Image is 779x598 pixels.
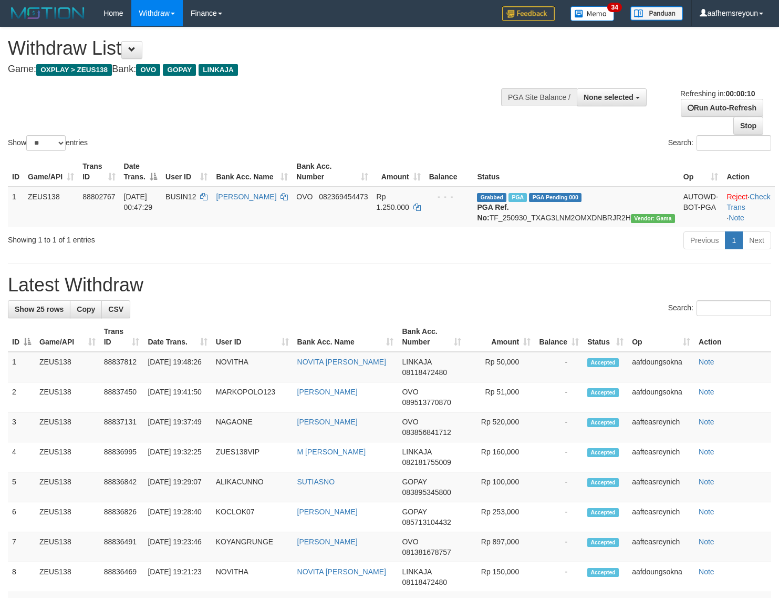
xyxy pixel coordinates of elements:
[583,322,628,352] th: Status: activate to sort column ascending
[699,448,714,456] a: Note
[402,578,447,586] span: Copy 08118472480 to clipboard
[699,508,714,516] a: Note
[372,157,425,187] th: Amount: activate to sort column ascending
[297,508,358,516] a: [PERSON_NAME]
[694,322,771,352] th: Action
[297,478,335,486] a: SUTIASNO
[699,358,714,366] a: Note
[529,193,581,202] span: PGA Pending
[607,3,621,12] span: 34
[697,300,771,316] input: Search:
[8,5,88,21] img: MOTION_logo.png
[35,382,100,412] td: ZEUS138
[8,562,35,592] td: 8
[587,568,619,577] span: Accepted
[297,388,358,396] a: [PERSON_NAME]
[699,418,714,426] a: Note
[124,192,153,211] span: [DATE] 00:47:29
[577,88,647,106] button: None selected
[587,358,619,367] span: Accepted
[681,99,763,117] a: Run Auto-Refresh
[402,388,418,396] span: OVO
[8,352,35,382] td: 1
[587,388,619,397] span: Accepted
[535,412,583,442] td: -
[725,231,743,249] a: 1
[402,448,431,456] span: LINKAJA
[465,562,535,592] td: Rp 150,000
[429,191,469,202] div: - - -
[319,192,368,201] span: Copy 082369454473 to clipboard
[101,300,130,318] a: CSV
[398,322,465,352] th: Bank Acc. Number: activate to sort column ascending
[725,89,755,98] strong: 00:00:10
[143,352,211,382] td: [DATE] 19:48:26
[143,502,211,532] td: [DATE] 19:28:40
[212,532,293,562] td: KOYANGRUNGE
[535,562,583,592] td: -
[699,388,714,396] a: Note
[729,214,744,222] a: Note
[100,532,144,562] td: 88836491
[465,502,535,532] td: Rp 253,000
[8,382,35,412] td: 2
[668,135,771,151] label: Search:
[699,567,714,576] a: Note
[297,567,386,576] a: NOVITA [PERSON_NAME]
[100,352,144,382] td: 88837812
[679,157,723,187] th: Op: activate to sort column ascending
[733,117,763,135] a: Stop
[8,322,35,352] th: ID: activate to sort column descending
[402,398,451,407] span: Copy 089513770870 to clipboard
[143,322,211,352] th: Date Trans.: activate to sort column ascending
[24,157,78,187] th: Game/API: activate to sort column ascending
[212,322,293,352] th: User ID: activate to sort column ascending
[212,382,293,412] td: MARKOPOLO123
[8,38,509,59] h1: Withdraw List
[8,502,35,532] td: 6
[587,418,619,427] span: Accepted
[668,300,771,316] label: Search:
[100,442,144,472] td: 88836995
[402,488,451,496] span: Copy 083895345800 to clipboard
[402,508,427,516] span: GOPAY
[163,64,196,76] span: GOPAY
[35,352,100,382] td: ZEUS138
[143,442,211,472] td: [DATE] 19:32:25
[402,567,431,576] span: LINKAJA
[212,352,293,382] td: NOVITHA
[212,412,293,442] td: NAGAONE
[15,305,64,313] span: Show 25 rows
[143,532,211,562] td: [DATE] 19:23:46
[535,322,583,352] th: Balance: activate to sort column ascending
[77,305,95,313] span: Copy
[297,538,358,546] a: [PERSON_NAME]
[465,412,535,442] td: Rp 520,000
[473,157,679,187] th: Status
[628,502,694,532] td: aafteasreynich
[8,275,771,296] h1: Latest Withdraw
[502,6,555,21] img: Feedback.jpg
[402,368,447,377] span: Copy 08118472480 to clipboard
[297,358,386,366] a: NOVITA [PERSON_NAME]
[212,562,293,592] td: NOVITHA
[212,442,293,472] td: ZUES138VIP
[199,64,238,76] span: LINKAJA
[143,412,211,442] td: [DATE] 19:37:49
[35,412,100,442] td: ZEUS138
[587,538,619,547] span: Accepted
[120,157,162,187] th: Date Trans.: activate to sort column descending
[402,478,427,486] span: GOPAY
[35,532,100,562] td: ZEUS138
[78,157,119,187] th: Trans ID: activate to sort column ascending
[402,548,451,556] span: Copy 081381678757 to clipboard
[742,231,771,249] a: Next
[143,562,211,592] td: [DATE] 19:21:23
[8,442,35,472] td: 4
[722,157,775,187] th: Action
[100,412,144,442] td: 88837131
[425,157,473,187] th: Balance
[8,135,88,151] label: Show entries
[8,157,24,187] th: ID
[8,532,35,562] td: 7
